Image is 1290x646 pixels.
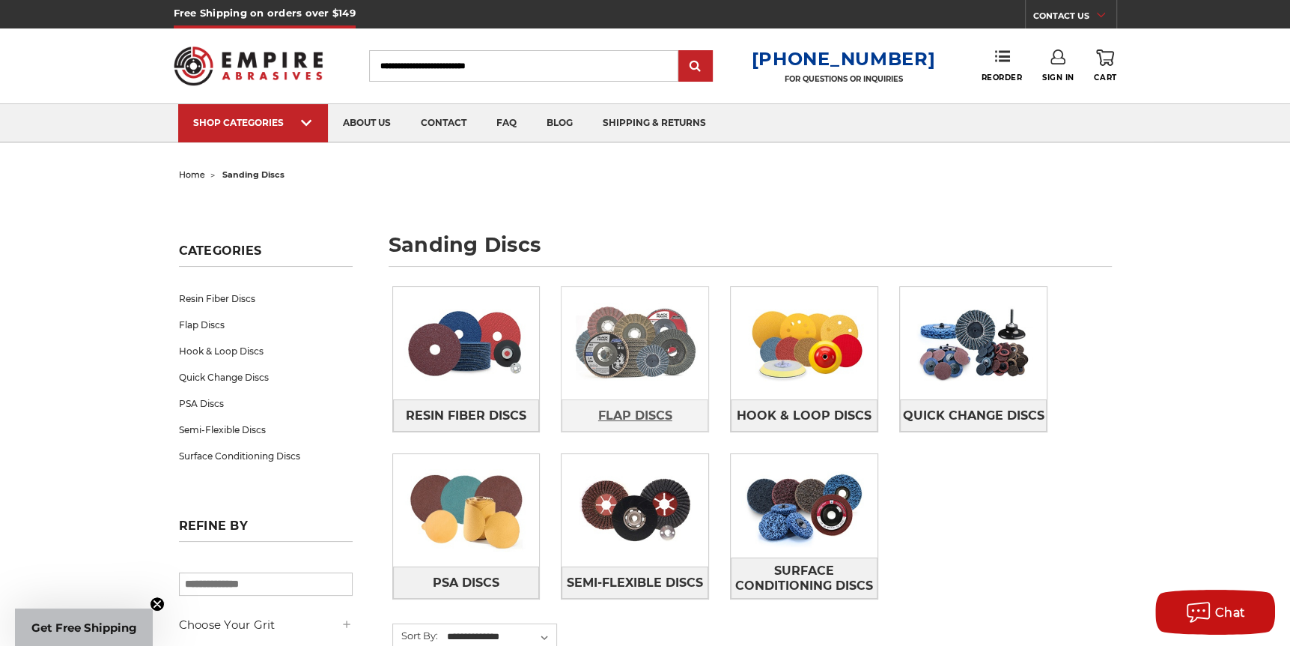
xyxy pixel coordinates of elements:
a: Quick Change Discs [179,364,353,390]
img: Resin Fiber Discs [393,292,540,395]
h5: Refine by [179,519,353,542]
a: Resin Fiber Discs [179,286,353,312]
span: Semi-Flexible Discs [567,570,703,596]
a: Cart [1094,49,1116,82]
div: SHOP CATEGORIES [193,117,313,128]
a: contact [406,104,481,142]
span: Cart [1094,73,1116,82]
a: CONTACT US [1033,7,1116,28]
button: Chat [1155,590,1275,635]
a: Surface Conditioning Discs [179,443,353,469]
span: sanding discs [222,169,285,180]
span: Resin Fiber Discs [406,403,526,429]
img: Semi-Flexible Discs [562,459,708,562]
span: Hook & Loop Discs [737,403,871,429]
a: Semi-Flexible Discs [562,567,708,599]
img: Surface Conditioning Discs [731,454,877,558]
img: Flap Discs [562,292,708,395]
a: about us [328,104,406,142]
img: PSA Discs [393,459,540,562]
a: faq [481,104,532,142]
a: Hook & Loop Discs [179,338,353,364]
img: Empire Abrasives [174,37,323,95]
a: PSA Discs [179,390,353,417]
a: shipping & returns [588,104,721,142]
span: PSA Discs [433,570,499,596]
span: Chat [1215,606,1246,620]
p: FOR QUESTIONS OR INQUIRIES [751,74,935,84]
a: Resin Fiber Discs [393,399,540,432]
a: [PHONE_NUMBER] [751,48,935,70]
a: Flap Discs [179,312,353,338]
span: Flap Discs [598,403,672,429]
a: Reorder [981,49,1022,82]
h5: Categories [179,244,353,267]
a: Surface Conditioning Discs [731,558,877,599]
a: home [179,169,205,180]
a: PSA Discs [393,567,540,599]
span: Sign In [1042,73,1074,82]
button: Close teaser [150,597,165,612]
span: Surface Conditioning Discs [731,558,877,599]
img: Hook & Loop Discs [731,292,877,395]
span: Reorder [981,73,1022,82]
a: Semi-Flexible Discs [179,417,353,443]
a: Hook & Loop Discs [731,399,877,432]
h5: Choose Your Grit [179,616,353,634]
a: blog [532,104,588,142]
span: Get Free Shipping [31,621,137,635]
h1: sanding discs [389,235,1112,267]
input: Submit [681,52,711,82]
img: Quick Change Discs [900,292,1047,395]
span: Quick Change Discs [902,403,1044,429]
a: Flap Discs [562,399,708,432]
div: Get Free ShippingClose teaser [15,609,153,646]
a: Quick Change Discs [900,399,1047,432]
